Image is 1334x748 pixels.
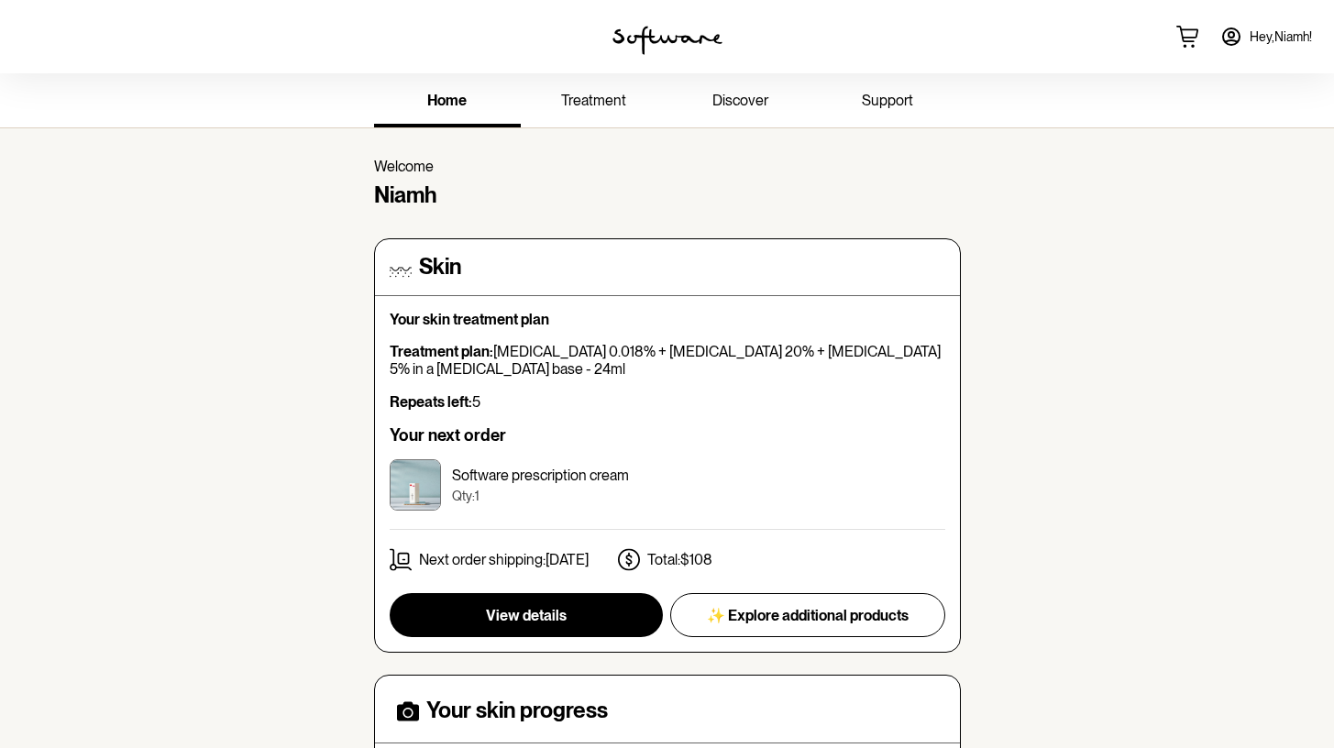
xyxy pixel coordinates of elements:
[452,467,629,484] p: Software prescription cream
[419,254,461,280] h4: Skin
[452,489,629,504] p: Qty: 1
[427,92,467,109] span: home
[390,343,945,378] p: [MEDICAL_DATA] 0.018% + [MEDICAL_DATA] 20% + [MEDICAL_DATA] 5% in a [MEDICAL_DATA] base - 24ml
[390,459,441,511] img: cktujw8de00003e5xr50tsoyf.jpg
[814,77,961,127] a: support
[390,393,945,411] p: 5
[667,77,814,127] a: discover
[426,698,608,724] h4: Your skin progress
[612,26,722,55] img: software logo
[1209,15,1323,59] a: Hey,Niamh!
[390,393,472,411] strong: Repeats left:
[862,92,913,109] span: support
[707,607,909,624] span: ✨ Explore additional products
[390,593,663,637] button: View details
[1250,29,1312,45] span: Hey, Niamh !
[521,77,667,127] a: treatment
[647,551,712,568] p: Total: $108
[374,77,521,127] a: home
[374,182,961,209] h4: Niamh
[712,92,768,109] span: discover
[374,158,961,175] p: Welcome
[419,551,589,568] p: Next order shipping: [DATE]
[390,343,493,360] strong: Treatment plan:
[670,593,945,637] button: ✨ Explore additional products
[486,607,567,624] span: View details
[390,425,945,445] h6: Your next order
[561,92,626,109] span: treatment
[390,311,945,328] p: Your skin treatment plan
